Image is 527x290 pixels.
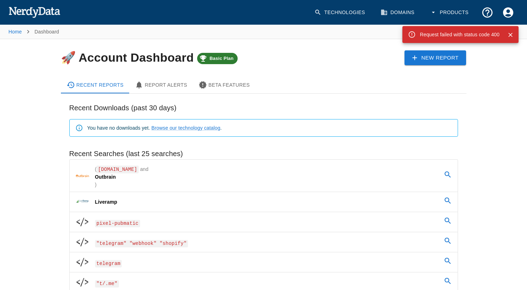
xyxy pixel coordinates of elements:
[199,81,250,89] div: Beta Features
[135,81,187,89] div: Report Alerts
[69,102,458,113] h6: Recent Downloads (past 30 days)
[505,30,516,40] button: Close
[95,240,188,247] span: "telegram" "webhook" "shopify"
[34,28,59,35] p: Dashboard
[498,2,519,23] button: Account Settings
[67,81,124,89] div: Recent Reports
[95,280,119,288] span: "t/.me"
[70,160,458,192] a: ([DOMAIN_NAME] and Outbrain)
[8,5,60,19] img: NerdyData.com
[151,125,220,131] a: Browse our technology catalog
[8,29,22,35] a: Home
[426,2,474,23] button: Products
[95,166,97,172] span: (
[61,51,238,64] h4: 🚀 Account Dashboard
[139,166,149,172] span: and
[404,50,466,65] a: New Report
[477,2,498,23] button: Support and Documentation
[95,220,140,227] span: pixel-pubmatic
[376,2,420,23] a: Domains
[197,51,238,64] a: Basic Plan
[95,173,149,180] p: Outbrain
[70,232,458,252] a: "telegram" "webhook" "shopify"
[96,166,139,173] span: [DOMAIN_NAME]
[70,252,458,272] a: telegram
[95,198,117,205] p: Liveramp
[70,212,458,232] a: pixel-pubmatic
[205,56,238,61] span: Basic Plan
[8,25,59,39] nav: breadcrumb
[95,260,122,267] span: telegram
[310,2,371,23] a: Technologies
[95,182,97,187] span: )
[70,192,458,212] a: Liveramp
[420,28,500,41] div: Request failed with status code 400
[87,122,222,134] div: You have no downloads yet. .
[69,148,458,159] h6: Recent Searches (last 25 searches)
